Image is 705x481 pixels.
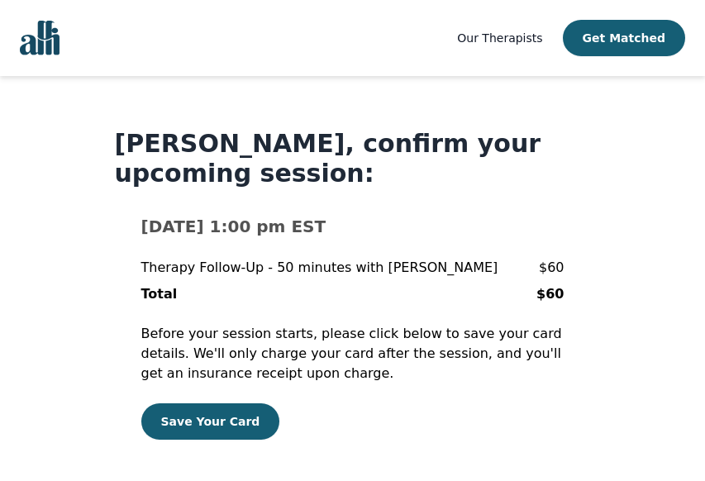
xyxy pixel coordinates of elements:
h1: [PERSON_NAME], confirm your upcoming session: [115,129,591,188]
b: Total [141,286,178,302]
button: Get Matched [563,20,685,56]
img: alli logo [20,21,60,55]
b: [DATE] 1:00 pm EST [141,217,326,236]
a: Our Therapists [457,28,542,48]
b: $60 [536,286,564,302]
p: $60 [539,258,564,278]
p: Therapy Follow-Up - 50 minutes with [PERSON_NAME] [141,258,498,278]
p: Before your session starts, please click below to save your card details. We'll only charge your ... [141,324,564,383]
span: Our Therapists [457,31,542,45]
button: Save Your Card [141,403,280,440]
